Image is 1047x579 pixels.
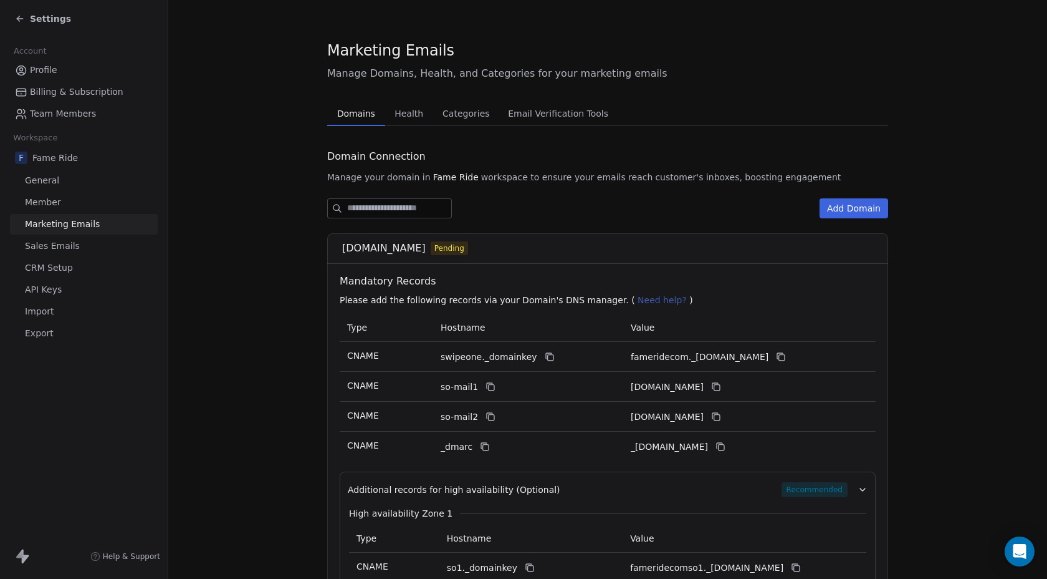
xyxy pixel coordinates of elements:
span: so-mail2 [441,411,478,424]
span: Help & Support [103,552,160,562]
span: Hostname [441,323,485,333]
p: Type [347,321,426,334]
span: Settings [30,12,71,25]
a: Billing & Subscription [10,82,158,102]
span: Email Verification Tools [503,105,613,122]
span: Recommended [782,482,848,497]
p: Please add the following records via your Domain's DNS manager. ( ) [340,294,881,306]
a: Sales Emails [10,236,158,256]
a: API Keys [10,280,158,300]
span: CRM Setup [25,261,73,275]
span: Fame Ride [32,152,78,164]
button: Add Domain [820,198,888,218]
span: [DOMAIN_NAME] [342,241,426,256]
span: so1._domainkey [447,562,517,575]
span: Value [631,323,654,333]
span: CNAME [347,351,379,361]
span: Need help? [638,295,687,305]
span: Marketing Emails [25,218,100,231]
button: Additional records for high availability (Optional)Recommended [348,482,868,497]
span: Categories [437,105,494,122]
span: F [15,152,27,164]
span: Export [25,327,54,340]
span: customer's inboxes, boosting engagement [655,171,841,183]
span: Pending [434,243,464,254]
span: Account [8,42,52,61]
span: CNAME [347,411,379,421]
span: Health [390,105,428,122]
span: Marketing Emails [327,41,454,60]
span: Billing & Subscription [30,85,123,99]
span: Domain Connection [327,149,426,164]
a: CRM Setup [10,258,158,278]
span: Workspace [8,129,63,147]
span: High availability Zone 1 [349,507,452,520]
a: Marketing Emails [10,214,158,235]
span: API Keys [25,283,62,296]
span: CNAME [347,440,379,450]
span: Sales Emails [25,240,80,253]
span: Additional records for high availability (Optional) [348,484,560,496]
span: Team Members [30,107,96,120]
a: Help & Support [90,552,160,562]
a: Import [10,301,158,322]
span: fameridecomso1._domainkey.swipeone.email [630,562,783,575]
span: _dmarc.swipeone.email [631,440,708,454]
span: Member [25,196,61,209]
span: fameridecom2.swipeone.email [631,411,704,424]
span: so-mail1 [441,381,478,394]
span: General [25,174,59,187]
div: Open Intercom Messenger [1005,537,1035,567]
span: fameridecom1.swipeone.email [631,381,704,394]
span: swipeone._domainkey [441,351,537,364]
span: fameridecom._domainkey.swipeone.email [631,351,768,364]
a: Team Members [10,104,158,124]
span: Value [630,533,654,543]
a: General [10,170,158,191]
span: Mandatory Records [340,274,881,289]
span: Profile [30,64,57,77]
span: CNAME [356,562,388,572]
span: _dmarc [441,440,472,454]
span: Manage your domain in [327,171,431,183]
p: Type [356,532,432,545]
span: workspace to ensure your emails reach [481,171,653,183]
span: Fame Ride [433,171,479,183]
a: Settings [15,12,71,25]
a: Member [10,192,158,213]
span: Hostname [447,533,492,543]
span: Domains [332,105,380,122]
a: Export [10,323,158,344]
span: Import [25,305,54,318]
a: Profile [10,60,158,80]
span: Manage Domains, Health, and Categories for your marketing emails [327,66,888,81]
span: CNAME [347,381,379,391]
